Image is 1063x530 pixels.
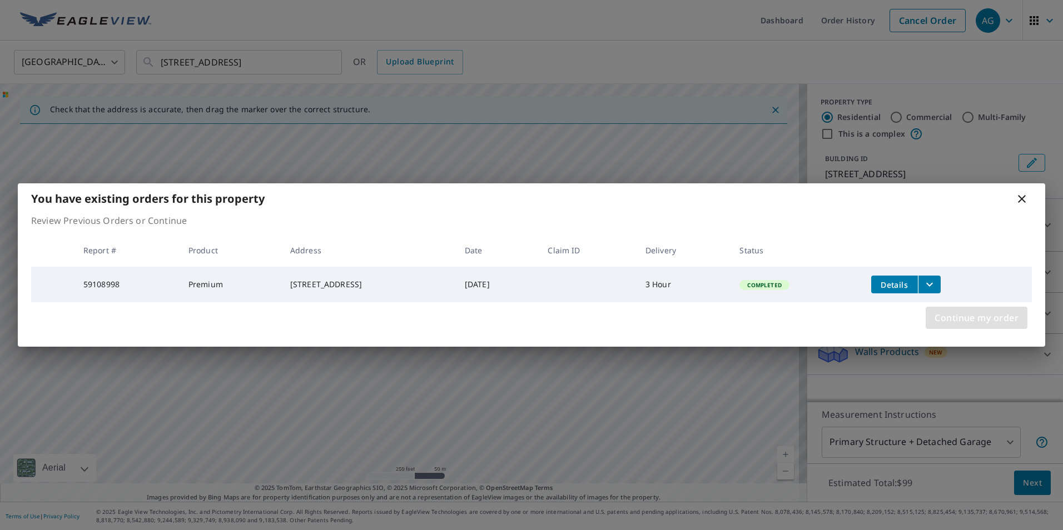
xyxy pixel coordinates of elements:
[180,234,281,267] th: Product
[918,276,941,293] button: filesDropdownBtn-59108998
[74,234,180,267] th: Report #
[935,310,1019,326] span: Continue my order
[456,234,539,267] th: Date
[74,267,180,302] td: 59108998
[290,279,447,290] div: [STREET_ADDRESS]
[539,234,636,267] th: Claim ID
[637,267,731,302] td: 3 Hour
[871,276,918,293] button: detailsBtn-59108998
[31,214,1032,227] p: Review Previous Orders or Continue
[31,191,265,206] b: You have existing orders for this property
[180,267,281,302] td: Premium
[281,234,456,267] th: Address
[878,279,911,290] span: Details
[637,234,731,267] th: Delivery
[926,307,1027,329] button: Continue my order
[731,234,862,267] th: Status
[456,267,539,302] td: [DATE]
[741,281,788,289] span: Completed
